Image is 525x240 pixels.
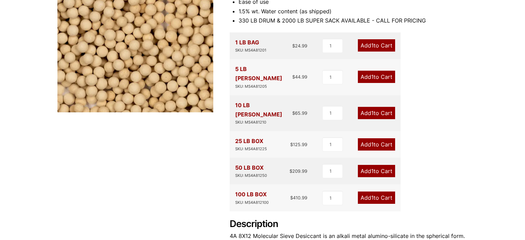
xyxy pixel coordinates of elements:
[239,16,468,25] li: 330 LB DRUM & 2000 LB SUPER SACK AVAILABLE - CALL FOR PRICING
[290,168,307,174] bdi: 209.99
[290,142,307,147] bdi: 125.99
[358,138,395,151] a: Add1to Cart
[358,192,395,204] a: Add1to Cart
[358,39,395,52] a: Add1to Cart
[235,101,292,126] div: 10 LB [PERSON_NAME]
[371,141,374,148] span: 1
[230,218,468,230] h2: Description
[292,110,307,116] bdi: 65.99
[235,172,267,179] div: SKU: MS4A81250
[290,142,293,147] span: $
[358,71,395,83] a: Add1to Cart
[239,7,468,16] li: 1.5% wt. Water content (as shipped)
[235,83,292,90] div: SKU: MS4A81205
[371,110,374,116] span: 1
[371,42,374,49] span: 1
[235,119,292,126] div: SKU: MS4A81210
[235,38,266,54] div: 1 LB BAG
[292,43,307,48] bdi: 24.99
[235,137,267,152] div: 25 LB BOX
[292,110,295,116] span: $
[292,43,295,48] span: $
[290,168,292,174] span: $
[292,74,295,80] span: $
[358,107,395,119] a: Add1to Cart
[371,73,374,80] span: 1
[290,195,307,200] bdi: 410.99
[235,65,292,89] div: 5 LB [PERSON_NAME]
[235,190,269,206] div: 100 LB BOX
[292,74,307,80] bdi: 44.99
[358,165,395,177] a: Add1to Cart
[290,195,293,200] span: $
[235,199,269,206] div: SKU: MS4A812100
[371,168,374,174] span: 1
[235,146,267,152] div: SKU: MS4A81225
[235,163,267,179] div: 50 LB BOX
[235,47,266,54] div: SKU: MS4A81201
[371,194,374,201] span: 1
